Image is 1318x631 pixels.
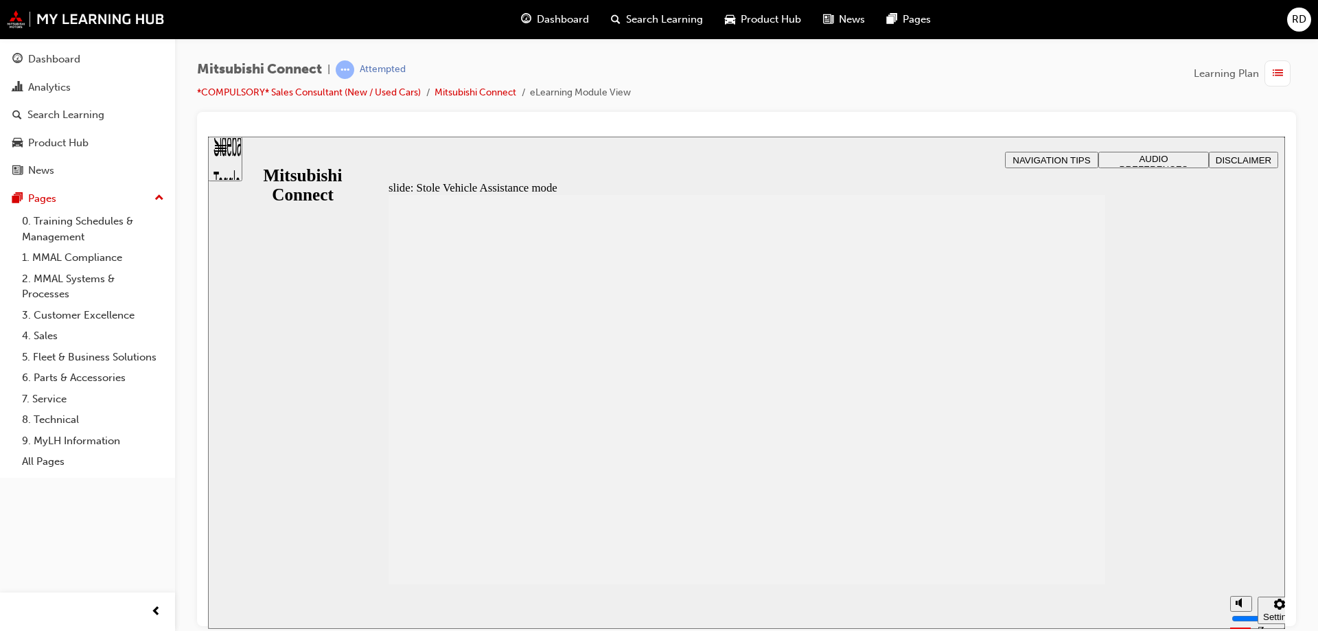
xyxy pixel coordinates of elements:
a: Analytics [5,75,170,100]
li: eLearning Module View [530,85,631,101]
div: Pages [28,191,56,207]
a: *COMPULSORY* Sales Consultant (New / Used Cars) [197,87,421,98]
span: car-icon [725,11,735,28]
span: chart-icon [12,82,23,94]
a: 4. Sales [16,325,170,347]
button: Mute (Ctrl+Alt+M) [1022,459,1044,475]
span: up-icon [154,190,164,207]
span: Product Hub [741,12,801,27]
button: Pages [5,186,170,211]
span: news-icon [12,165,23,177]
span: car-icon [12,137,23,150]
span: learningRecordVerb_ATTEMPT-icon [336,60,354,79]
span: Dashboard [537,12,589,27]
a: search-iconSearch Learning [600,5,714,34]
a: car-iconProduct Hub [714,5,812,34]
a: Product Hub [5,130,170,156]
a: 7. Service [16,389,170,410]
span: search-icon [611,11,621,28]
a: 3. Customer Excellence [16,305,170,326]
a: 0. Training Schedules & Management [16,211,170,247]
img: mmal [7,10,165,28]
label: Zoom to fit [1050,487,1077,528]
a: Mitsubishi Connect [435,87,516,98]
div: Analytics [28,80,71,95]
div: Dashboard [28,51,80,67]
span: prev-icon [151,604,161,621]
span: RD [1292,12,1306,27]
div: Settings [1055,475,1088,485]
a: 1. MMAL Compliance [16,247,170,268]
span: | [327,62,330,78]
a: news-iconNews [812,5,876,34]
span: Search Learning [626,12,703,27]
span: guage-icon [521,11,531,28]
div: News [28,163,54,179]
span: list-icon [1273,65,1283,82]
div: Product Hub [28,135,89,151]
a: Dashboard [5,47,170,72]
span: AUDIO PREFERENCES [912,17,980,38]
div: Search Learning [27,107,104,123]
a: 8. Technical [16,409,170,431]
span: search-icon [12,109,22,122]
a: 2. MMAL Systems & Processes [16,268,170,305]
span: guage-icon [12,54,23,66]
button: NAVIGATION TIPS [797,15,890,32]
button: AUDIO PREFERENCES [890,15,1001,32]
button: Settings [1050,460,1094,487]
a: pages-iconPages [876,5,942,34]
span: News [839,12,865,27]
span: Mitsubishi Connect [197,62,322,78]
div: misc controls [1015,448,1070,492]
a: 6. Parts & Accessories [16,367,170,389]
input: volume [1024,477,1112,487]
span: pages-icon [12,193,23,205]
span: DISCLAIMER [1008,19,1063,29]
button: DISCLAIMER [1001,15,1070,32]
span: news-icon [823,11,833,28]
a: 5. Fleet & Business Solutions [16,347,170,368]
span: Pages [903,12,931,27]
a: Search Learning [5,102,170,128]
button: Learning Plan [1194,60,1296,87]
span: pages-icon [887,11,897,28]
a: guage-iconDashboard [510,5,600,34]
a: All Pages [16,451,170,472]
button: DashboardAnalyticsSearch LearningProduct HubNews [5,44,170,186]
span: Learning Plan [1194,66,1259,82]
span: NAVIGATION TIPS [805,19,882,29]
a: News [5,158,170,183]
button: RD [1287,8,1311,32]
a: 9. MyLH Information [16,431,170,452]
div: Attempted [360,63,406,76]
